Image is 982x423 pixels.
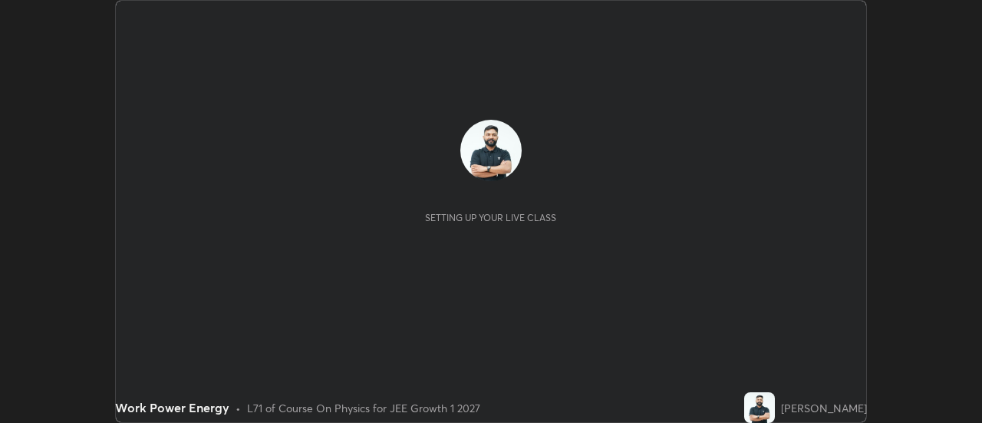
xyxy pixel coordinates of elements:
img: a52c51f543ea4b2fa32221ed82e60da0.jpg [460,120,522,181]
div: Setting up your live class [425,212,556,223]
img: a52c51f543ea4b2fa32221ed82e60da0.jpg [744,392,775,423]
div: L71 of Course On Physics for JEE Growth 1 2027 [247,400,480,416]
div: [PERSON_NAME] [781,400,867,416]
div: Work Power Energy [115,398,229,417]
div: • [236,400,241,416]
